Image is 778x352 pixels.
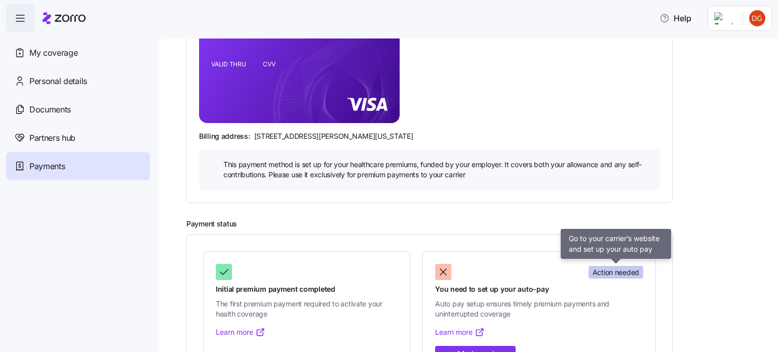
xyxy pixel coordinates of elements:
span: The first premium payment required to activate your health coverage [216,299,398,320]
span: You need to set up your auto-pay [435,284,643,294]
tspan: VALID THRU [211,60,246,68]
span: Payments [29,160,65,173]
span: [STREET_ADDRESS][PERSON_NAME][US_STATE] [254,131,413,141]
span: Billing address: [199,131,250,141]
span: Action needed [593,267,639,278]
span: Help [659,12,691,24]
a: Documents [6,95,150,124]
img: d5d74cadbf3adf377d3593094e660dc7 [749,10,765,26]
a: Payments [6,152,150,180]
span: Personal details [29,75,87,88]
span: This payment method is set up for your healthcare premiums, funded by your employer. It covers bo... [223,160,652,180]
tspan: CVV [263,60,276,68]
a: Learn more [435,327,485,337]
span: Initial premium payment completed [216,284,398,294]
span: Documents [29,103,71,116]
span: My coverage [29,47,77,59]
button: Help [651,8,699,28]
h2: Payment status [186,219,764,229]
img: icon bulb [207,160,219,172]
span: Partners hub [29,132,75,144]
a: Learn more [216,327,265,337]
a: My coverage [6,38,150,67]
span: Auto pay setup ensures timely premium payments and uninterrupted coverage [435,299,643,320]
a: Partners hub [6,124,150,152]
img: Employer logo [714,12,734,24]
a: Personal details [6,67,150,95]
